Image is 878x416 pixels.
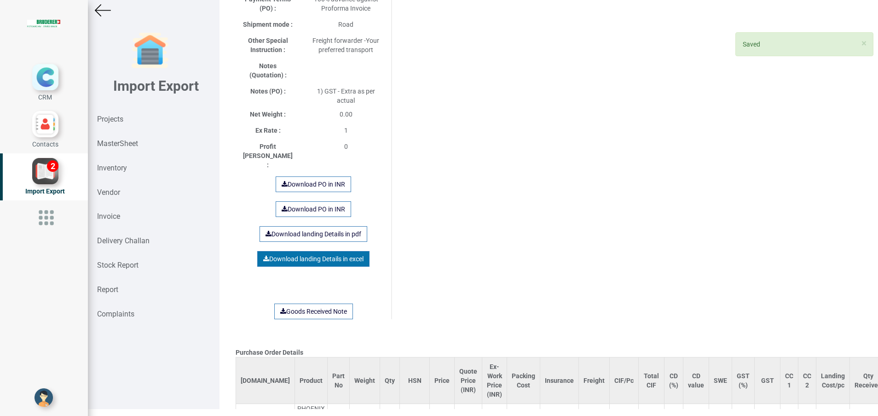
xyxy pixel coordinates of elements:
span: Freight forwarder -Your preferred transport [312,37,379,53]
span: × [861,38,866,49]
th: Ex-Work Price (INR) [482,357,507,404]
div: Product [300,376,323,385]
th: Landing Cost/pc [816,357,850,404]
th: CD (%) [664,357,683,404]
label: Shipment mode : [243,20,293,29]
span: Import Export [25,187,65,195]
label: Notes (Quotation) : [243,61,294,80]
b: Purchase Order Details [236,349,303,356]
th: CC 2 [798,357,816,404]
th: GST (%) [732,357,755,404]
strong: Complaints [97,310,134,318]
div: 2 [47,160,58,172]
label: Notes (PO) : [250,87,286,96]
a: Goods Received Note [274,304,353,319]
strong: Inventory [97,164,127,172]
th: Packing Cost [507,357,540,404]
th: Quote Price (INR) [455,357,482,404]
label: Profit [PERSON_NAME] : [243,142,294,170]
a: Download landing Details in pdf [260,226,367,242]
span: 0.00 [340,111,352,118]
strong: Vendor [97,188,120,197]
th: Insurance [540,357,579,404]
a: Download PO in INR [276,201,351,217]
img: garage-closed.png [132,32,168,69]
th: CC 1 [780,357,798,404]
th: CIF/Pc [610,357,639,404]
th: HSN [400,357,430,404]
strong: Projects [97,115,123,123]
span: 1 [344,127,348,134]
span: 1) GST - Extra as per actual [317,88,375,104]
a: Download landing Details in excel [257,251,370,267]
span: Saved [743,41,760,48]
div: Part No [332,371,345,390]
span: Contacts [32,141,58,148]
span: Road [338,21,353,28]
label: Ex Rate : [255,126,281,135]
span: CRM [38,94,52,101]
th: CD value [683,357,709,404]
th: [DOMAIN_NAME] [236,357,295,404]
label: Other Special Instruction : [243,36,294,54]
th: Qty [380,357,400,404]
b: Import Export [113,78,199,94]
strong: Invoice [97,212,120,221]
label: Net Weight : [250,110,286,119]
th: SWE [709,357,732,404]
th: Price [430,357,455,404]
strong: Stock Report [97,261,139,270]
th: Freight [579,357,610,404]
strong: Delivery Challan [97,236,150,245]
th: Total CIF [639,357,664,404]
span: 0 [344,143,348,150]
th: GST [755,357,780,404]
strong: MasterSheet [97,139,138,148]
a: Download PO in INR [276,176,351,192]
strong: Report [97,285,118,294]
th: Weight [350,357,380,404]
